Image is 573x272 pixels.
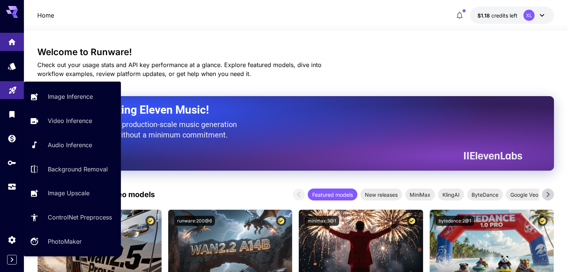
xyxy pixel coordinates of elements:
div: Usage [7,182,16,192]
button: runware:200@6 [174,216,215,226]
p: Video Inference [48,116,92,125]
a: PhotoMaker [24,233,121,251]
span: MiniMax [405,191,435,199]
p: PhotoMaker [48,237,82,246]
div: Settings [7,235,16,244]
h2: Now Supporting Eleven Music! [56,103,516,117]
button: Expand sidebar [7,255,17,265]
p: Background Removal [48,165,108,174]
p: ControlNet Preprocess [48,213,112,222]
div: Models [7,60,16,70]
span: ByteDance [467,191,503,199]
span: KlingAI [438,191,464,199]
a: Video Inference [24,112,121,130]
p: Image Upscale [48,189,90,197]
span: New releases [360,191,402,199]
span: Featured models [308,191,357,199]
p: Audio Inference [48,140,92,149]
span: Check out your usage stats and API key performance at a glance. Explore featured models, dive int... [37,61,322,78]
a: Image Upscale [24,184,121,202]
button: Certified Model – Vetted for best performance and includes a commercial license. [276,216,286,226]
h3: Welcome to Runware! [37,47,554,57]
button: Certified Model – Vetted for best performance and includes a commercial license. [407,216,417,226]
div: XL [523,10,535,21]
button: minimax:3@1 [305,216,339,226]
span: $1.18 [477,12,491,19]
a: ControlNet Preprocess [24,208,121,227]
div: Library [7,110,16,119]
div: Playground [8,85,17,94]
nav: breadcrumb [37,11,54,20]
button: bytedance:2@1 [436,216,474,226]
div: Wallet [7,134,16,143]
a: Image Inference [24,88,121,106]
a: Audio Inference [24,136,121,154]
p: Home [37,11,54,20]
div: API Keys [7,158,16,167]
div: Home [7,37,16,46]
a: Background Removal [24,160,121,178]
span: Google Veo [506,191,543,199]
button: $1.17576 [470,7,554,24]
span: credits left [491,12,517,19]
button: Certified Model – Vetted for best performance and includes a commercial license. [145,216,156,226]
p: Image Inference [48,92,93,101]
p: The only way to get production-scale music generation from Eleven Labs without a minimum commitment. [56,119,242,140]
button: Certified Model – Vetted for best performance and includes a commercial license. [538,216,548,226]
div: $1.17576 [477,12,517,19]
